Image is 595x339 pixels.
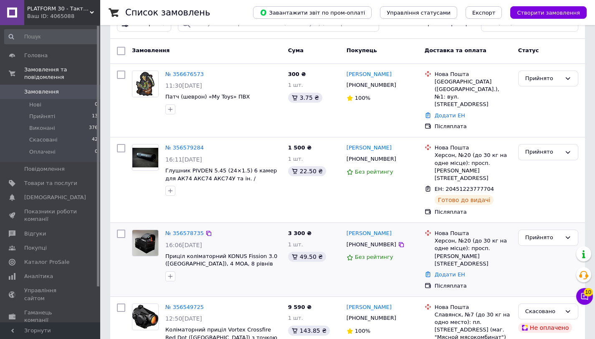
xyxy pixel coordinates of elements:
div: Не оплачено [518,323,572,333]
a: № 356676573 [165,71,204,77]
span: 300 ₴ [288,71,306,77]
button: Експорт [466,6,502,19]
div: Нова Пошта [435,71,511,78]
span: 1 шт. [288,315,303,321]
span: Нові [29,101,41,109]
div: Прийнято [525,74,561,83]
span: Замовлення [24,88,59,96]
div: Нова Пошта [435,230,511,237]
a: № 356578735 [165,230,204,236]
a: Приціл коліматорний KONUS Fission 3.0 ([GEOGRAPHIC_DATA]), 4 MOA, 8 рівнів інтенсивності, кріплен... [165,253,277,283]
span: Статус [518,47,539,53]
div: Ваш ID: 4065088 [27,13,100,20]
span: 42 [92,136,98,144]
span: Доставка та оплата [425,47,486,53]
div: Херсон, №20 (до 30 кг на одне місце): просп. [PERSON_NAME][STREET_ADDRESS] [435,237,511,268]
a: № 356549725 [165,304,204,310]
div: Нова Пошта [435,144,511,152]
span: 11:30[DATE] [165,82,202,89]
span: Cума [288,47,304,53]
span: Без рейтингу [355,169,393,175]
div: Готово до видачі [435,195,494,205]
img: Фото товару [132,230,158,256]
span: 100% [355,95,370,101]
a: Додати ЕН [435,271,465,278]
span: 16:11[DATE] [165,156,202,163]
div: 143.85 ₴ [288,326,330,336]
a: [PERSON_NAME] [347,230,392,238]
input: Пошук [4,29,99,44]
span: [PHONE_NUMBER] [347,82,396,88]
img: Фото товару [132,148,158,167]
span: 1 шт. [288,241,303,248]
span: 1 500 ₴ [288,144,311,151]
a: Додати ЕН [435,112,465,119]
span: Оплачені [29,148,56,156]
span: 100% [355,328,370,334]
a: [PERSON_NAME] [347,304,392,311]
div: Херсон, №20 (до 30 кг на одне місце): просп. [PERSON_NAME][STREET_ADDRESS] [435,152,511,182]
span: [PHONE_NUMBER] [347,315,396,321]
span: Управління сайтом [24,287,77,302]
span: 3 300 ₴ [288,230,311,236]
span: Відгуки [24,230,46,238]
span: Покупці [24,244,47,252]
button: Чат з покупцем10 [576,288,593,305]
span: 376 [89,124,98,132]
span: Замовлення [132,47,170,53]
div: 22.50 ₴ [288,166,326,176]
div: 49.50 ₴ [288,252,326,262]
span: 9 590 ₴ [288,304,311,310]
button: Управління статусами [380,6,457,19]
div: Післяплата [435,123,511,130]
span: 12:50[DATE] [165,315,202,322]
span: Замовлення та повідомлення [24,66,100,81]
a: № 356579284 [165,144,204,151]
a: Патч (шеврон) «My Toys» ПВХ [165,94,250,100]
span: Без рейтингу [355,254,393,260]
span: Каталог ProSale [24,258,69,266]
a: [PERSON_NAME] [347,144,392,152]
span: [DEMOGRAPHIC_DATA] [24,194,86,201]
div: 3.75 ₴ [288,93,322,103]
span: Покупець [347,47,377,53]
span: Головна [24,52,48,59]
img: Фото товару [132,305,158,328]
a: Фото товару [132,304,159,330]
span: Створити замовлення [517,10,580,16]
div: Післяплата [435,282,511,290]
span: PLATFORM 30 - Тактичні аксесуари та тюнінг нового покоління [27,5,90,13]
span: Завантажити звіт по пром-оплаті [260,9,365,16]
a: [PERSON_NAME] [347,71,392,78]
span: Експорт [472,10,496,16]
span: Аналітика [24,273,53,280]
div: Нова Пошта [435,304,511,311]
span: ЕН: 20451223777704 [435,186,494,192]
div: [GEOGRAPHIC_DATA] ([GEOGRAPHIC_DATA].), №1: вул. [STREET_ADDRESS] [435,78,511,109]
span: Повідомлення [24,165,65,173]
button: Завантажити звіт по пром-оплаті [253,6,372,19]
a: Створити замовлення [502,9,587,15]
span: 10 [584,286,593,295]
span: [PHONE_NUMBER] [347,156,396,162]
span: 0 [95,148,98,156]
span: Виконані [29,124,55,132]
a: Фото товару [132,71,159,97]
h1: Список замовлень [125,8,210,18]
span: 0 [95,101,98,109]
span: 16:06[DATE] [165,242,202,248]
span: 1 шт. [288,156,303,162]
span: Показники роботи компанії [24,208,77,223]
span: 1 шт. [288,82,303,88]
span: Скасовані [29,136,58,144]
span: Управління статусами [387,10,451,16]
a: Глушник PIVDEN 5.45 (24×1.5) 6 камер для АК74 АКС74 АКС74У та ін. / Саундмодератор [165,167,277,189]
button: Створити замовлення [510,6,587,19]
div: Прийнято [525,148,561,157]
div: Післяплата [435,208,511,216]
span: [PHONE_NUMBER] [347,241,396,248]
a: Фото товару [132,230,159,256]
